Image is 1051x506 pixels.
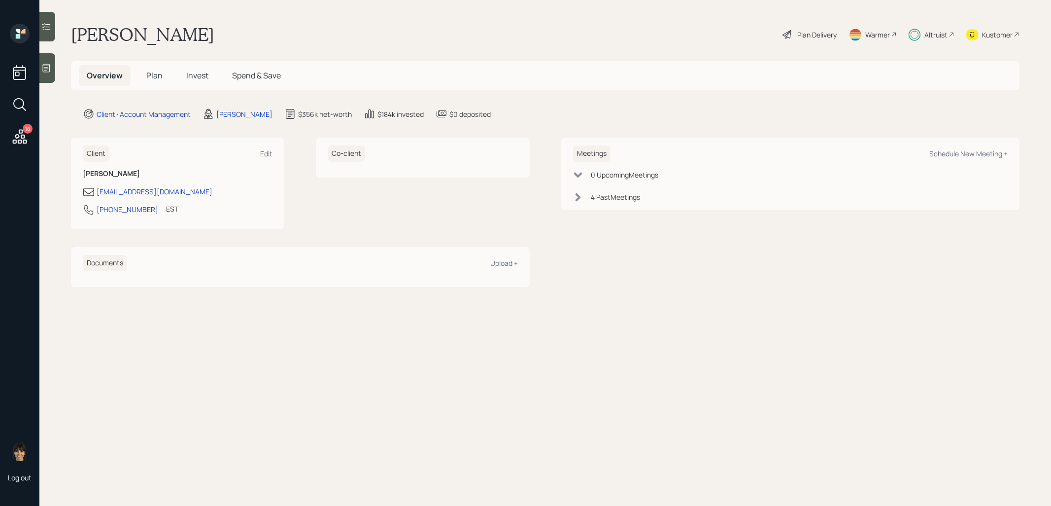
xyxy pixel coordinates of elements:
h1: [PERSON_NAME] [71,24,214,45]
div: Schedule New Meeting + [929,149,1008,158]
div: 0 Upcoming Meeting s [591,170,658,180]
span: Overview [87,70,123,81]
span: Plan [146,70,163,81]
div: [PERSON_NAME] [216,109,272,119]
div: $0 deposited [449,109,491,119]
h6: Co-client [328,145,365,162]
div: [PHONE_NUMBER] [97,204,158,215]
div: Client · Account Management [97,109,191,119]
div: Upload + [490,258,518,268]
div: Warmer [865,30,890,40]
div: 18 [23,124,33,134]
img: treva-nostdahl-headshot.png [10,441,30,461]
div: 4 Past Meeting s [591,192,640,202]
div: $356k net-worth [298,109,352,119]
div: Edit [260,149,272,158]
div: Kustomer [982,30,1013,40]
div: Log out [8,473,32,482]
span: Invest [186,70,208,81]
div: $184k invested [377,109,424,119]
h6: Client [83,145,109,162]
h6: Documents [83,255,127,271]
div: EST [166,204,178,214]
div: [EMAIL_ADDRESS][DOMAIN_NAME] [97,186,212,197]
h6: [PERSON_NAME] [83,170,272,178]
h6: Meetings [573,145,610,162]
span: Spend & Save [232,70,281,81]
div: Altruist [924,30,948,40]
div: Plan Delivery [797,30,837,40]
